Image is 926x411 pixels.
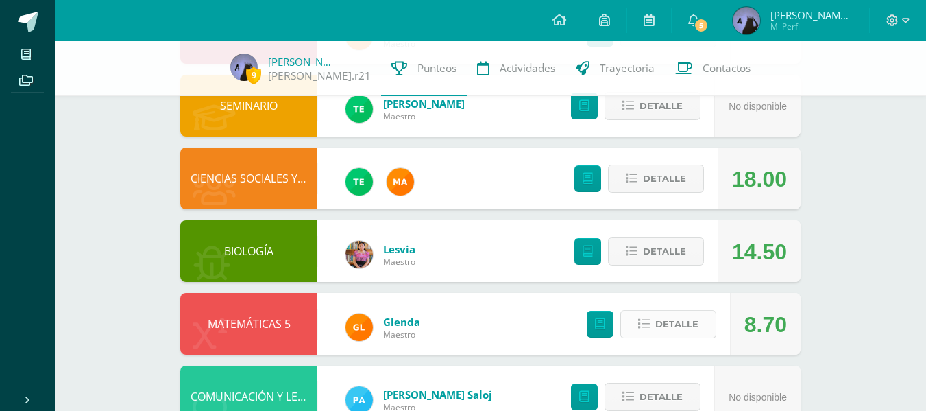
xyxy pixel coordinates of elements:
a: Lesvia [383,242,415,256]
img: 7115e4ef1502d82e30f2a52f7cb22b3f.png [345,314,373,341]
span: Detalle [639,93,683,119]
a: Glenda [383,315,420,329]
span: Punteos [417,61,456,75]
button: Detalle [620,310,716,338]
img: 43d3dab8d13cc64d9a3940a0882a4dc3.png [345,168,373,196]
img: 1095dd9e86c34dc9bc13546696431850.png [733,7,760,34]
div: 18.00 [732,148,787,210]
span: No disponible [729,392,787,403]
span: Maestro [383,110,465,122]
span: Detalle [639,384,683,410]
div: 14.50 [732,221,787,283]
button: Detalle [605,383,700,411]
div: CIENCIAS SOCIALES Y FORMACIÓN CIUDADANA 5 [180,148,317,209]
a: Actividades [467,41,565,96]
div: MATEMÁTICAS 5 [180,293,317,355]
span: No disponible [729,101,787,112]
span: Maestro [383,256,415,268]
span: 9 [246,67,261,84]
button: Detalle [608,237,704,266]
span: Trayectoria [600,61,655,75]
button: Detalle [608,165,704,193]
a: Contactos [665,41,761,96]
button: Detalle [605,92,700,120]
a: [PERSON_NAME] [268,55,337,69]
div: SEMINARIO [180,75,317,137]
span: Actividades [500,61,555,75]
a: [PERSON_NAME] Saloj [383,388,492,401]
div: 8.70 [744,294,787,355]
span: Detalle [655,312,698,337]
span: Detalle [643,239,686,264]
img: 1095dd9e86c34dc9bc13546696431850.png [230,54,258,81]
span: Maestro [383,329,420,340]
a: [PERSON_NAME].r21 [268,69,371,83]
a: [PERSON_NAME] [383,97,465,110]
span: Contactos [703,61,751,75]
a: Punteos [381,41,467,96]
span: 5 [694,18,709,33]
img: e8319d1de0642b858999b202df7e829e.png [345,241,373,268]
span: Mi Perfil [770,21,853,32]
span: Detalle [643,166,686,191]
img: 266030d5bbfb4fab9f05b9da2ad38396.png [387,168,414,196]
div: BIOLOGÍA [180,220,317,282]
span: [PERSON_NAME][DATE] [770,8,853,22]
a: Trayectoria [565,41,665,96]
img: 43d3dab8d13cc64d9a3940a0882a4dc3.png [345,95,373,123]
